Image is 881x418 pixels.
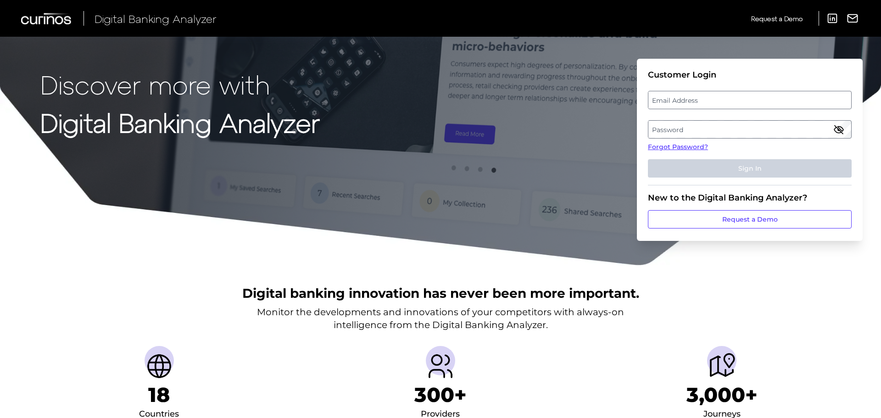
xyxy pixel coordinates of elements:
h1: 18 [148,383,170,407]
span: Digital Banking Analyzer [95,12,217,25]
p: Discover more with [40,70,320,99]
h2: Digital banking innovation has never been more important. [242,284,639,302]
div: New to the Digital Banking Analyzer? [648,193,852,203]
h1: 3,000+ [686,383,758,407]
h1: 300+ [414,383,467,407]
div: Customer Login [648,70,852,80]
a: Request a Demo [751,11,803,26]
label: Password [648,121,851,138]
button: Sign In [648,159,852,178]
strong: Digital Banking Analyzer [40,107,320,138]
p: Monitor the developments and innovations of your competitors with always-on intelligence from the... [257,306,624,331]
img: Providers [426,351,455,381]
a: Request a Demo [648,210,852,229]
img: Countries [145,351,174,381]
img: Curinos [21,13,72,24]
img: Journeys [707,351,736,381]
span: Request a Demo [751,15,803,22]
a: Forgot Password? [648,142,852,152]
label: Email Address [648,92,851,108]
